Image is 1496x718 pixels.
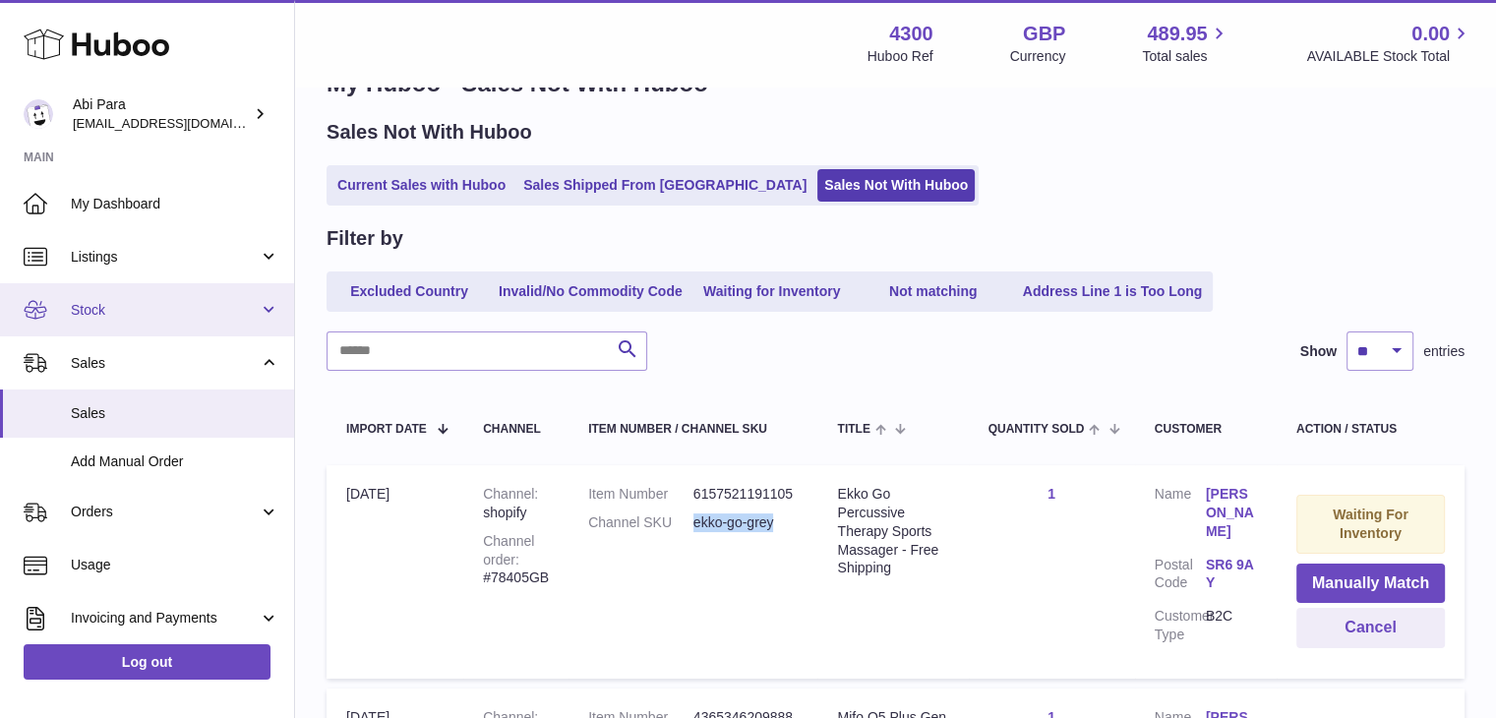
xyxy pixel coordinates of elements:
a: Not matching [855,275,1012,308]
span: Stock [71,301,259,320]
span: Usage [71,556,279,574]
dt: Name [1155,485,1206,546]
a: Invalid/No Commodity Code [492,275,689,308]
a: Sales Not With Huboo [817,169,975,202]
strong: Channel [483,486,538,502]
dt: Customer Type [1155,607,1206,644]
a: 1 [1047,486,1055,502]
strong: Channel order [483,533,534,568]
div: Customer [1155,423,1257,436]
a: SR6 9AY [1206,556,1257,593]
a: Address Line 1 is Too Long [1016,275,1210,308]
span: 489.95 [1147,21,1207,47]
h2: Sales Not With Huboo [327,119,532,146]
dd: B2C [1206,607,1257,644]
a: Excluded Country [330,275,488,308]
span: Sales [71,354,259,373]
span: Quantity Sold [988,423,1085,436]
div: Channel [483,423,549,436]
a: [PERSON_NAME] [1206,485,1257,541]
button: Cancel [1296,608,1445,648]
span: AVAILABLE Stock Total [1306,47,1472,66]
span: [EMAIL_ADDRESS][DOMAIN_NAME] [73,115,289,131]
span: entries [1423,342,1465,361]
dt: Postal Code [1155,556,1206,598]
a: Sales Shipped From [GEOGRAPHIC_DATA] [516,169,813,202]
span: Total sales [1142,47,1229,66]
span: Title [837,423,869,436]
span: Import date [346,423,427,436]
div: Item Number / Channel SKU [588,423,798,436]
button: Manually Match [1296,564,1445,604]
a: 489.95 Total sales [1142,21,1229,66]
div: Currency [1010,47,1066,66]
label: Show [1300,342,1337,361]
span: Invoicing and Payments [71,609,259,628]
div: Ekko Go Percussive Therapy Sports Massager - Free Shipping [837,485,948,577]
a: 0.00 AVAILABLE Stock Total [1306,21,1472,66]
img: Abi@mifo.co.uk [24,99,53,129]
strong: 4300 [889,21,933,47]
span: Orders [71,503,259,521]
dt: Item Number [588,485,693,504]
div: #78405GB [483,532,549,588]
td: [DATE] [327,465,463,679]
a: Log out [24,644,270,680]
div: shopify [483,485,549,522]
a: Current Sales with Huboo [330,169,512,202]
h2: Filter by [327,225,403,252]
a: Waiting for Inventory [693,275,851,308]
div: Huboo Ref [868,47,933,66]
div: Abi Para [73,95,250,133]
dd: ekko-go-grey [693,513,799,532]
dt: Channel SKU [588,513,693,532]
strong: Waiting For Inventory [1333,507,1407,541]
strong: GBP [1023,21,1065,47]
span: Add Manual Order [71,452,279,471]
span: Sales [71,404,279,423]
span: 0.00 [1411,21,1450,47]
span: My Dashboard [71,195,279,213]
div: Action / Status [1296,423,1445,436]
dd: 6157521191105 [693,485,799,504]
span: Listings [71,248,259,267]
